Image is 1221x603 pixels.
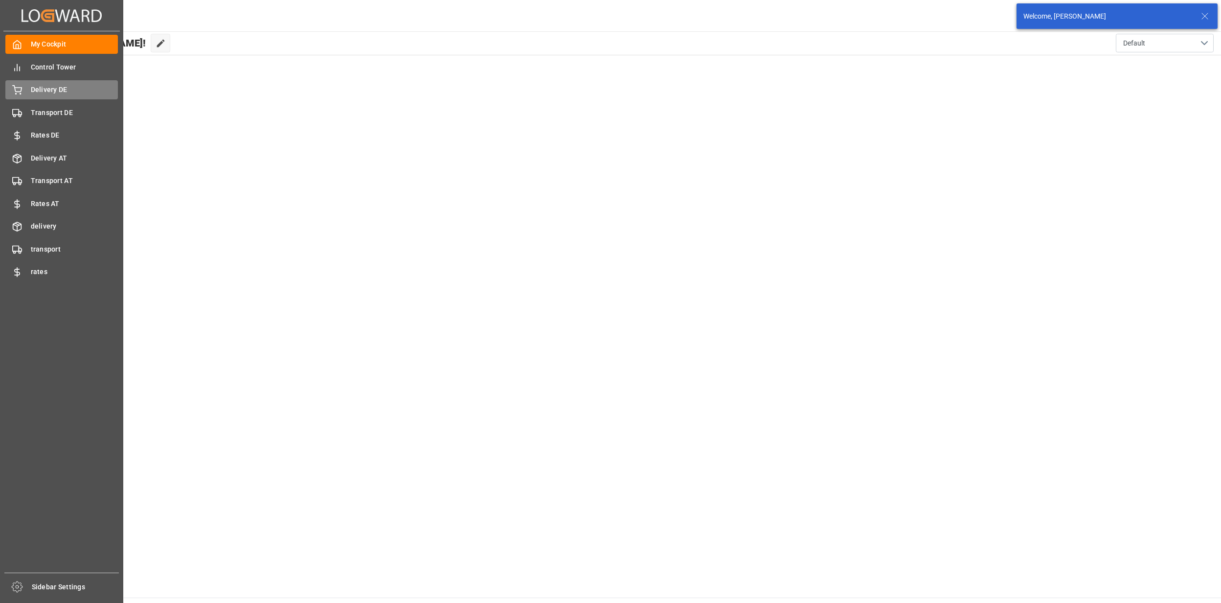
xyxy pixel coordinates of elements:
span: Rates AT [31,199,118,209]
a: Rates DE [5,126,118,145]
a: Control Tower [5,57,118,76]
a: Delivery AT [5,148,118,167]
span: Transport DE [31,108,118,118]
span: Transport AT [31,176,118,186]
span: Delivery DE [31,85,118,95]
a: Delivery DE [5,80,118,99]
span: delivery [31,221,118,232]
span: Delivery AT [31,153,118,163]
a: My Cockpit [5,35,118,54]
span: transport [31,244,118,255]
span: rates [31,267,118,277]
a: transport [5,239,118,258]
a: Transport AT [5,171,118,190]
a: Rates AT [5,194,118,213]
span: Rates DE [31,130,118,140]
span: My Cockpit [31,39,118,49]
a: rates [5,262,118,281]
span: Control Tower [31,62,118,72]
span: Default [1123,38,1145,48]
button: open menu [1116,34,1214,52]
span: Sidebar Settings [32,582,119,592]
div: Welcome, [PERSON_NAME] [1023,11,1192,22]
a: delivery [5,217,118,236]
a: Transport DE [5,103,118,122]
